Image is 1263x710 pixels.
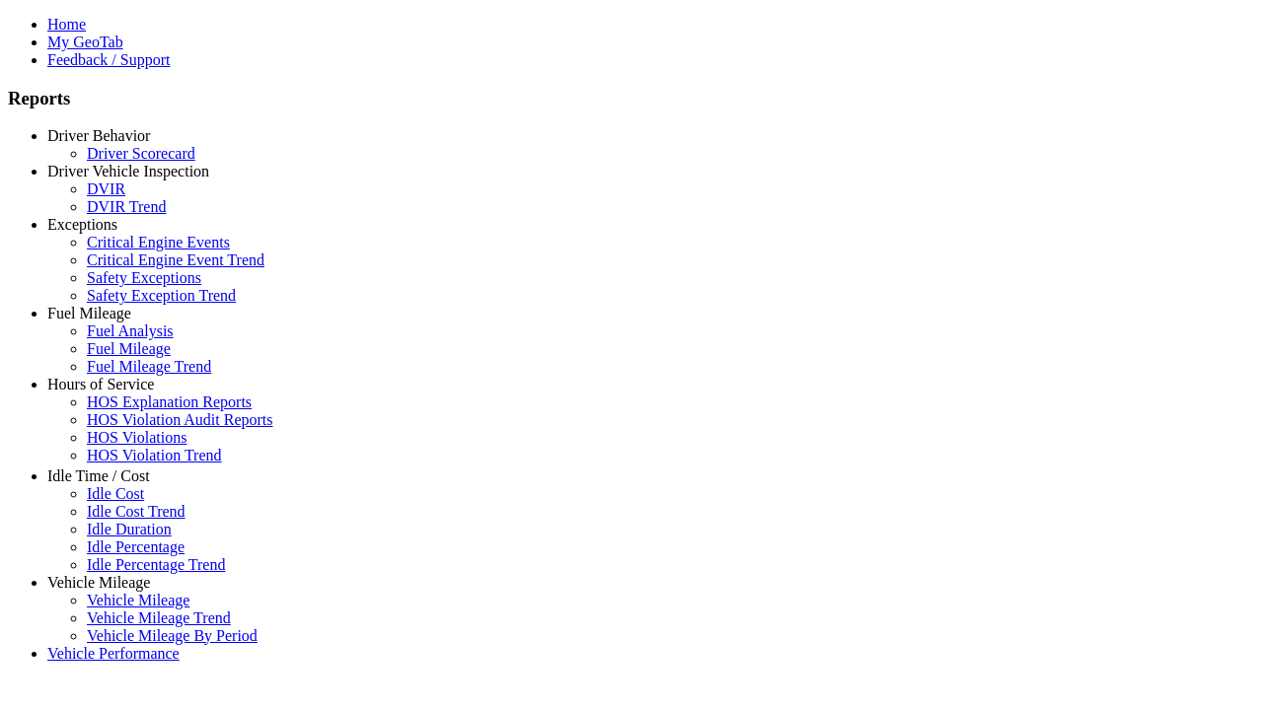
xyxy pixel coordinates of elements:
a: Home [47,16,86,33]
a: Idle Cost Trend [87,503,186,520]
a: Vehicle Mileage [87,592,189,608]
a: Fuel Mileage Trend [87,358,211,375]
h3: Reports [8,88,1255,109]
a: HOS Violation Trend [87,447,222,463]
a: Fuel Analysis [87,322,174,339]
a: Safety Exception Trend [87,287,236,304]
a: Vehicle Mileage Trend [87,609,231,626]
a: Idle Time / Cost [47,467,150,484]
a: HOS Explanation Reports [87,393,252,410]
a: Idle Percentage Trend [87,556,225,573]
a: Vehicle Performance [47,645,180,662]
a: Idle Duration [87,521,172,537]
a: Safety Exceptions [87,269,201,286]
a: Critical Engine Event Trend [87,251,264,268]
a: Fuel Mileage [87,340,171,357]
a: Feedback / Support [47,51,170,68]
a: My GeoTab [47,34,123,50]
a: HOS Violations [87,429,186,446]
a: Idle Cost [87,485,144,502]
a: Fuel Mileage [47,305,131,321]
a: Driver Vehicle Inspection [47,163,209,179]
a: Exceptions [47,216,117,233]
a: HOS Violation Audit Reports [87,411,273,428]
a: Hours of Service [47,376,154,392]
a: DVIR [87,180,125,197]
a: Vehicle Mileage By Period [87,627,258,644]
a: Driver Behavior [47,127,150,144]
a: Vehicle Mileage [47,574,150,591]
a: DVIR Trend [87,198,166,215]
a: Driver Scorecard [87,145,195,162]
a: Idle Percentage [87,538,185,555]
a: Critical Engine Events [87,234,230,250]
